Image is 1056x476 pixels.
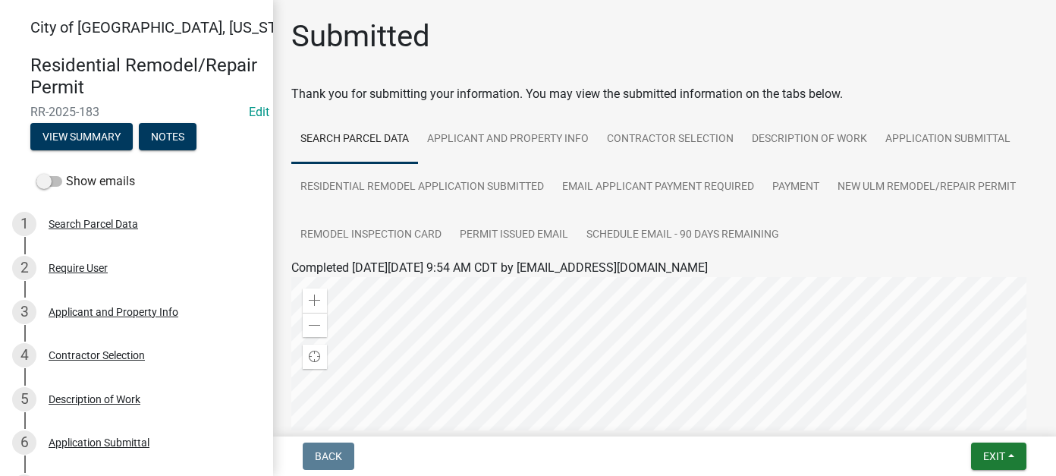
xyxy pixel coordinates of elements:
div: 6 [12,430,36,455]
button: Notes [139,123,196,150]
div: 2 [12,256,36,280]
div: Application Submittal [49,437,149,448]
div: Applicant and Property Info [49,307,178,317]
a: Schedule Email - 90 Days Remaining [577,211,788,260]
span: Exit [983,450,1005,462]
div: 3 [12,300,36,324]
button: Exit [971,443,1026,470]
a: Email Applicant Payment Required [553,163,763,212]
div: Zoom in [303,288,327,313]
a: Application Submittal [876,115,1020,164]
wm-modal-confirm: Summary [30,131,133,143]
div: Zoom out [303,313,327,337]
div: 1 [12,212,36,236]
a: Applicant and Property Info [418,115,598,164]
div: Require User [49,263,108,273]
a: Remodel Inspection Card [291,211,451,260]
h1: Submitted [291,18,430,55]
div: Description of Work [49,394,140,405]
a: Description of Work [743,115,876,164]
h4: Residential Remodel/Repair Permit [30,55,261,99]
div: 5 [12,387,36,411]
button: Back [303,443,354,470]
button: View Summary [30,123,133,150]
span: RR-2025-183 [30,105,243,119]
a: Payment [763,163,828,212]
label: Show emails [36,172,135,191]
wm-modal-confirm: Notes [139,131,196,143]
a: New Ulm Remodel/Repair Permit [828,163,1025,212]
a: Contractor Selection [598,115,743,164]
div: Search Parcel Data [49,219,138,229]
div: Contractor Selection [49,350,145,361]
span: City of [GEOGRAPHIC_DATA], [US_STATE] [30,18,306,36]
div: 4 [12,343,36,367]
a: Edit [249,105,269,119]
span: Completed [DATE][DATE] 9:54 AM CDT by [EMAIL_ADDRESS][DOMAIN_NAME] [291,260,708,275]
div: Find my location [303,345,327,369]
span: Back [315,450,342,462]
div: Thank you for submitting your information. You may view the submitted information on the tabs below. [291,85,1038,103]
wm-modal-confirm: Edit Application Number [249,105,269,119]
a: Residential Remodel Application Submitted [291,163,553,212]
a: Search Parcel Data [291,115,418,164]
a: Permit Issued Email [451,211,577,260]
